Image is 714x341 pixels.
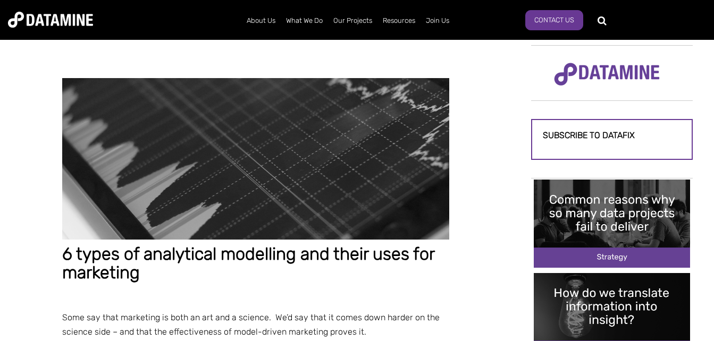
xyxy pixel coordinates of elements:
[62,78,449,239] img: 6 types of modelling online graph
[377,7,421,35] a: Resources
[421,7,455,35] a: Join Us
[543,131,681,140] h3: Subscribe to datafix
[62,312,440,337] span: Some say that marketing is both an art and a science. We’d say that it comes down harder on the s...
[281,7,328,35] a: What We Do
[62,244,434,283] span: 6 types of analytical modelling and their uses for marketing
[328,7,377,35] a: Our Projects
[547,56,667,93] img: Datamine Logo No Strapline - Purple
[241,7,281,35] a: About Us
[8,12,93,28] img: Datamine
[525,10,583,30] a: Contact Us
[534,180,690,267] img: Common reasons why so many data projects fail to deliver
